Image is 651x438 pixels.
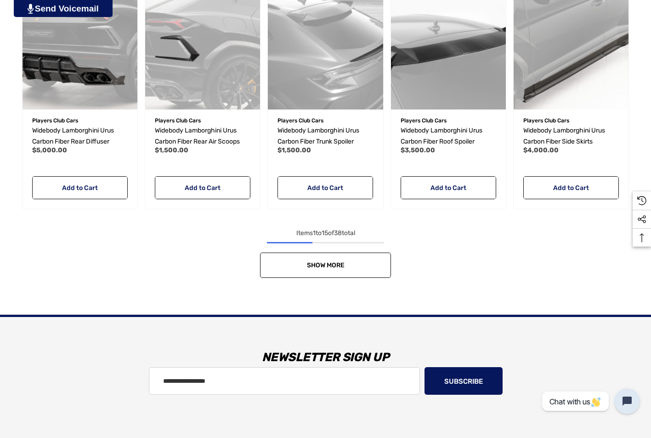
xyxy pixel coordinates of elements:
a: Show More [260,253,391,278]
nav: pagination [18,228,633,278]
button: Subscribe [425,367,503,395]
a: Widebody Lamborghini Urus Carbon Fiber Roof Spoiler,$3,500.00 [401,125,496,147]
span: Show More [307,261,345,269]
p: Players Club Cars [155,115,250,127]
span: 38 [334,229,342,237]
span: Widebody Lamborghini Urus Carbon Fiber Rear Diffuser [32,127,114,145]
span: Widebody Lamborghini Urus Carbon Fiber Side Skirts [523,127,605,145]
img: PjwhLS0gR2VuZXJhdG9yOiBHcmF2aXQuaW8gLS0+PHN2ZyB4bWxucz0iaHR0cDovL3d3dy53My5vcmcvMjAwMC9zdmciIHhtb... [28,4,34,14]
span: Widebody Lamborghini Urus Carbon Fiber Roof Spoiler [401,127,482,145]
span: Widebody Lamborghini Urus Carbon Fiber Rear Air Scoops [155,127,240,145]
span: $4,000.00 [523,146,559,154]
p: Players Club Cars [32,115,128,127]
a: Widebody Lamborghini Urus Carbon Fiber Trunk Spoiler,$1,500.00 [277,125,373,147]
span: $3,500.00 [401,146,435,154]
a: Add to Cart [155,176,250,199]
h3: Newsletter Sign Up [11,344,640,371]
a: Add to Cart [523,176,619,199]
a: Widebody Lamborghini Urus Carbon Fiber Rear Diffuser,$5,000.00 [32,125,128,147]
p: Players Club Cars [277,115,373,127]
a: Add to Cart [277,176,373,199]
a: Add to Cart [401,176,496,199]
svg: Recently Viewed [637,196,646,205]
div: Items to of total [18,228,633,239]
svg: Social Media [637,215,646,224]
span: Widebody Lamborghini Urus Carbon Fiber Trunk Spoiler [277,127,359,145]
p: Players Club Cars [401,115,496,127]
span: $1,500.00 [277,146,311,154]
span: $5,000.00 [32,146,67,154]
a: Widebody Lamborghini Urus Carbon Fiber Side Skirts,$4,000.00 [523,125,619,147]
svg: Top [633,233,651,242]
span: $1,500.00 [155,146,188,154]
a: Widebody Lamborghini Urus Carbon Fiber Rear Air Scoops,$1,500.00 [155,125,250,147]
p: Players Club Cars [523,115,619,127]
span: 15 [322,229,328,237]
span: 1 [313,229,316,237]
a: Add to Cart [32,176,128,199]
